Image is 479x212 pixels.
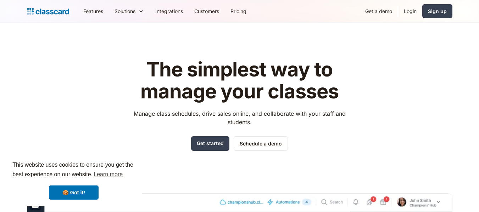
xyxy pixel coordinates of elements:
p: Manage class schedules, drive sales online, and collaborate with your staff and students. [127,109,352,126]
a: Pricing [225,3,252,19]
div: Sign up [428,7,447,15]
h1: The simplest way to manage your classes [127,59,352,102]
a: home [27,6,69,16]
div: Solutions [109,3,150,19]
a: Schedule a demo [234,136,288,151]
a: dismiss cookie message [49,185,99,200]
div: cookieconsent [6,154,142,206]
a: Get a demo [360,3,398,19]
div: Solutions [115,7,135,15]
a: Sign up [422,4,452,18]
span: This website uses cookies to ensure you get the best experience on our website. [12,161,135,180]
a: learn more about cookies [93,169,124,180]
a: Login [398,3,422,19]
a: Integrations [150,3,189,19]
a: Features [78,3,109,19]
a: Get started [191,136,229,151]
a: Customers [189,3,225,19]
